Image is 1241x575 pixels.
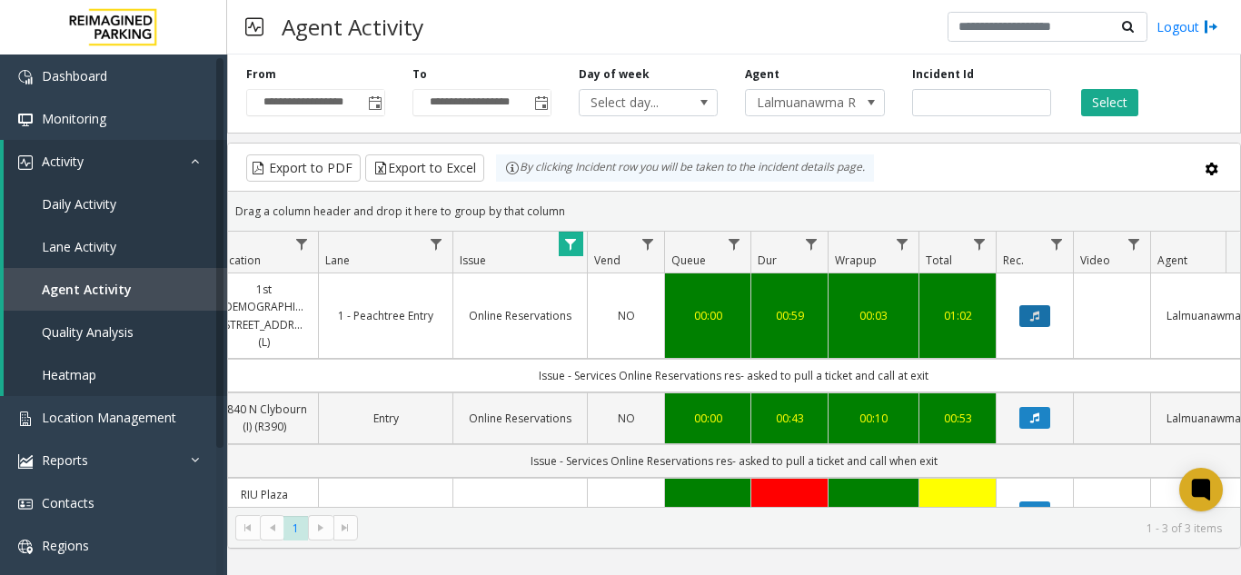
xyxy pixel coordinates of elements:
[722,232,747,256] a: Queue Filter Menu
[369,520,1222,536] kendo-pager-info: 1 - 3 of 3 items
[930,410,985,427] a: 00:53
[330,503,442,520] a: Exit
[290,232,314,256] a: Location Filter Menu
[42,366,96,383] span: Heatmap
[745,66,779,83] label: Agent
[228,232,1240,507] div: Data table
[4,225,227,268] a: Lane Activity
[216,253,261,268] span: Location
[1157,17,1218,36] a: Logout
[4,268,227,311] a: Agent Activity
[42,494,94,511] span: Contacts
[273,5,432,49] h3: Agent Activity
[746,90,856,115] span: Lalmuanawma Ralte
[762,503,817,520] a: 02:01
[676,503,740,520] a: 00:00
[4,183,227,225] a: Daily Activity
[364,90,384,115] span: Toggle popup
[758,253,777,268] span: Dur
[890,232,915,256] a: Wrapup Filter Menu
[18,70,33,84] img: 'icon'
[839,410,908,427] a: 00:10
[464,307,576,324] a: Online Reservations
[1204,17,1218,36] img: logout
[18,411,33,426] img: 'icon'
[460,253,486,268] span: Issue
[42,537,89,554] span: Regions
[1003,253,1024,268] span: Rec.
[599,503,653,520] a: YES
[671,253,706,268] span: Queue
[559,232,583,256] a: Issue Filter Menu
[1157,253,1187,268] span: Agent
[926,253,952,268] span: Total
[18,113,33,127] img: 'icon'
[228,195,1240,227] div: Drag a column header and drop it here to group by that column
[464,503,576,520] a: Online Reservations
[283,516,308,540] span: Page 1
[464,410,576,427] a: Online Reservations
[599,307,653,324] a: NO
[18,155,33,170] img: 'icon'
[1081,89,1138,116] button: Select
[912,66,974,83] label: Incident Id
[496,154,874,182] div: By clicking Incident row you will be taken to the incident details page.
[617,504,635,520] span: YES
[618,308,635,323] span: NO
[580,90,690,115] span: Select day...
[968,232,992,256] a: Total Filter Menu
[18,540,33,554] img: 'icon'
[330,410,442,427] a: Entry
[676,307,740,324] a: 00:00
[42,409,176,426] span: Location Management
[412,66,427,83] label: To
[18,454,33,469] img: 'icon'
[835,253,877,268] span: Wrapup
[4,353,227,396] a: Heatmap
[531,90,551,115] span: Toggle popup
[676,410,740,427] a: 00:00
[424,232,449,256] a: Lane Filter Menu
[42,153,84,170] span: Activity
[1122,232,1147,256] a: Video Filter Menu
[930,503,985,520] a: 02:07
[245,5,263,49] img: pageIcon
[930,307,985,324] a: 01:02
[18,497,33,511] img: 'icon'
[599,410,653,427] a: NO
[221,486,307,539] a: RIU Plaza Fisherman Wharf (I) (CP)
[330,307,442,324] a: 1 - Peachtree Entry
[42,238,116,255] span: Lane Activity
[579,66,650,83] label: Day of week
[1080,253,1110,268] span: Video
[839,503,908,520] a: 00:06
[325,253,350,268] span: Lane
[42,67,107,84] span: Dashboard
[42,110,106,127] span: Monitoring
[839,307,908,324] a: 00:03
[505,161,520,175] img: infoIcon.svg
[762,307,817,324] a: 00:59
[4,140,227,183] a: Activity
[1045,232,1069,256] a: Rec. Filter Menu
[221,401,307,435] a: 1840 N Clybourn (I) (R390)
[365,154,484,182] button: Export to Excel
[246,66,276,83] label: From
[42,451,88,469] span: Reports
[42,281,132,298] span: Agent Activity
[42,195,116,213] span: Daily Activity
[762,410,817,427] a: 00:43
[618,411,635,426] span: NO
[594,253,620,268] span: Vend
